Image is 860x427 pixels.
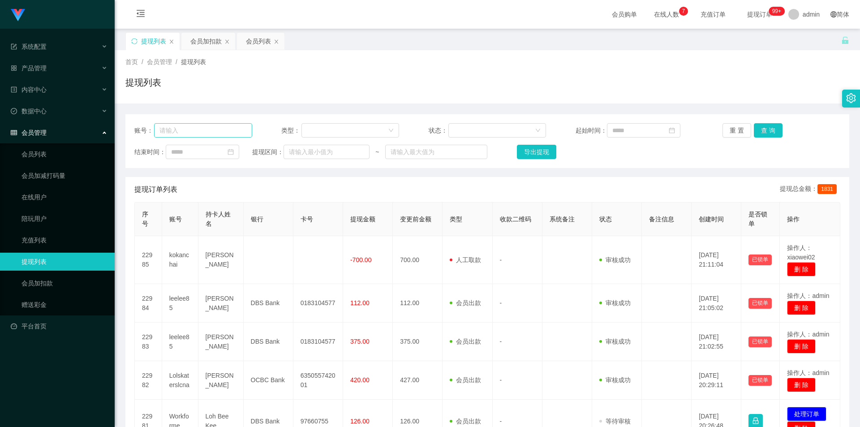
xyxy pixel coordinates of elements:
span: / [142,58,143,65]
span: 备注信息 [649,216,674,223]
i: 图标: close [169,39,174,44]
span: 提现区间： [252,147,284,157]
span: 卡号 [301,216,313,223]
td: [PERSON_NAME] [198,236,244,284]
span: 银行 [251,216,263,223]
button: 已锁单 [748,298,772,309]
span: 数据中心 [11,108,47,115]
a: 提现列表 [21,253,107,271]
span: 操作人：admin [787,292,829,299]
span: / [176,58,177,65]
span: 结束时间： [134,147,166,157]
span: 类型 [450,216,462,223]
td: [DATE] 21:02:55 [692,323,741,361]
span: 产品管理 [11,65,47,72]
span: 内容中心 [11,86,47,93]
span: 类型： [281,126,301,135]
span: - [500,338,502,345]
i: 图标: close [274,39,279,44]
i: 图标: setting [846,93,856,103]
a: 在线用户 [21,188,107,206]
span: 375.00 [350,338,370,345]
td: OCBC Bank [244,361,293,400]
a: 陪玩用户 [21,210,107,228]
span: 系统备注 [550,216,575,223]
span: 操作 [787,216,800,223]
h1: 提现列表 [125,76,161,89]
i: 图标: profile [11,86,17,93]
i: 图标: form [11,43,17,50]
span: 提现订单列表 [134,184,177,195]
i: 图标: check-circle-o [11,108,17,114]
a: 赠送彩金 [21,296,107,314]
span: 提现订单 [743,11,777,17]
sup: 1186 [769,7,785,16]
span: 序号 [142,211,148,227]
button: 重 置 [722,123,751,138]
button: 查 询 [754,123,783,138]
td: [DATE] 21:05:02 [692,284,741,323]
i: 图标: menu-fold [125,0,156,29]
span: 起始时间： [576,126,607,135]
span: 状态 [599,216,612,223]
td: leelee85 [162,284,198,323]
input: 请输入最小值为 [284,145,370,159]
span: 账号 [169,216,182,223]
span: 会员出款 [450,418,481,425]
td: Lolskaterslcna [162,361,198,400]
td: 22985 [135,236,162,284]
div: 会员加扣款 [190,33,222,50]
span: 审核成功 [599,256,631,263]
button: 已锁单 [748,375,772,386]
span: 收款二维码 [500,216,531,223]
span: 126.00 [350,418,370,425]
td: [PERSON_NAME] [198,284,244,323]
span: 会员出款 [450,376,481,384]
i: 图标: down [535,128,541,134]
span: 在线人数 [649,11,684,17]
a: 会员加扣款 [21,274,107,292]
span: 状态： [429,126,449,135]
span: ~ [370,147,385,157]
span: 创建时间 [699,216,724,223]
a: 图标: dashboard平台首页 [11,317,107,335]
i: 图标: down [388,128,394,134]
a: 会员列表 [21,145,107,163]
span: 提现金额 [350,216,375,223]
button: 已锁单 [748,254,772,265]
a: 充值列表 [21,231,107,249]
td: 22983 [135,323,162,361]
span: - [500,376,502,384]
span: 操作人：xiaowei02 [787,244,815,261]
i: 图标: unlock [841,36,849,44]
td: 427.00 [393,361,443,400]
span: 提现列表 [181,58,206,65]
td: [PERSON_NAME] [198,323,244,361]
div: 会员列表 [246,33,271,50]
button: 删 除 [787,378,816,392]
td: kokanchai [162,236,198,284]
td: 22984 [135,284,162,323]
span: 会员出款 [450,338,481,345]
input: 请输入最大值为 [385,145,487,159]
span: 会员管理 [11,129,47,136]
span: 系统配置 [11,43,47,50]
i: 图标: sync [131,38,138,44]
td: [DATE] 21:11:04 [692,236,741,284]
span: - [500,418,502,425]
span: 变更前金额 [400,216,431,223]
span: 持卡人姓名 [206,211,231,227]
span: 420.00 [350,376,370,384]
input: 请输入 [154,123,252,138]
i: 图标: appstore-o [11,65,17,71]
span: 充值订单 [696,11,730,17]
td: 22982 [135,361,162,400]
td: 635055742001 [293,361,343,400]
i: 图标: table [11,129,17,136]
button: 处理订单 [787,407,826,421]
span: 操作人：admin [787,331,829,338]
td: [PERSON_NAME] [198,361,244,400]
div: 提现列表 [141,33,166,50]
span: 1831 [817,184,837,194]
span: 审核成功 [599,338,631,345]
